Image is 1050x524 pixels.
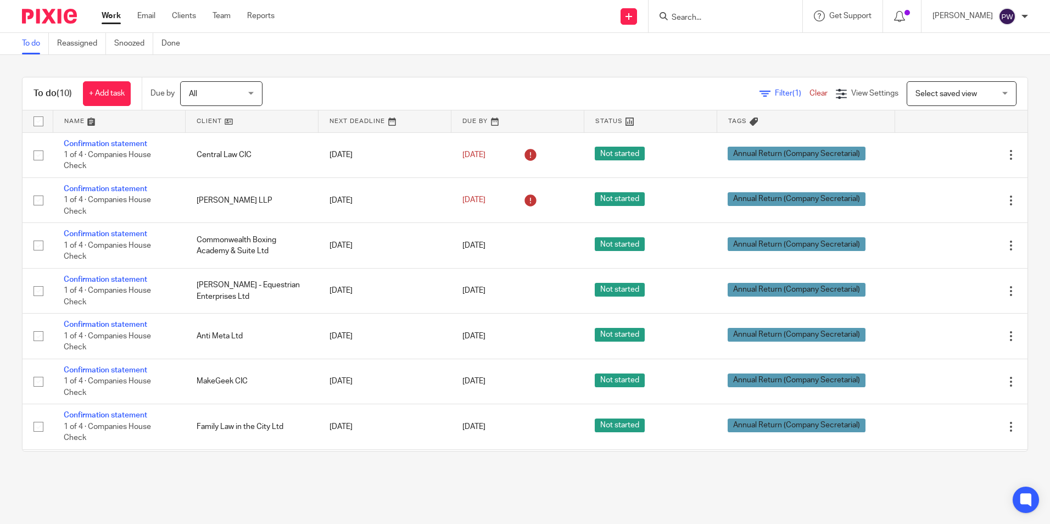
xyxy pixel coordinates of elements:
span: 1 of 4 · Companies House Check [64,377,151,397]
span: Annual Return (Company Secretarial) [728,328,865,342]
a: Team [213,10,231,21]
span: [DATE] [462,287,485,295]
td: [DATE] [319,132,451,177]
span: (10) [57,89,72,98]
span: Select saved view [915,90,977,98]
span: Not started [595,328,645,342]
input: Search [671,13,769,23]
a: Done [161,33,188,54]
a: + Add task [83,81,131,106]
span: Annual Return (Company Secretarial) [728,147,865,160]
td: [DATE] [319,449,451,494]
a: Confirmation statement [64,230,147,238]
img: svg%3E [998,8,1016,25]
td: AW Project Management Ltd [186,449,319,494]
td: [DATE] [319,359,451,404]
span: Filter [775,90,809,97]
span: [DATE] [462,378,485,386]
span: [DATE] [462,197,485,204]
span: Not started [595,147,645,160]
span: View Settings [851,90,898,97]
td: MakeGeek CIC [186,359,319,404]
a: Work [102,10,121,21]
span: Tags [728,118,747,124]
td: Family Law in the City Ltd [186,404,319,449]
span: [DATE] [462,151,485,159]
a: Email [137,10,155,21]
td: Anti Meta Ltd [186,314,319,359]
td: [DATE] [319,314,451,359]
span: Not started [595,419,645,432]
span: Annual Return (Company Secretarial) [728,237,865,251]
span: [DATE] [462,423,485,431]
a: Clients [172,10,196,21]
span: [DATE] [462,242,485,249]
td: [DATE] [319,404,451,449]
a: Confirmation statement [64,366,147,374]
span: All [189,90,197,98]
span: 1 of 4 · Companies House Check [64,242,151,261]
img: Pixie [22,9,77,24]
span: 1 of 4 · Companies House Check [64,287,151,306]
td: [PERSON_NAME] - Equestrian Enterprises Ltd [186,268,319,313]
p: Due by [150,88,175,99]
td: [DATE] [319,268,451,313]
span: Not started [595,237,645,251]
span: Annual Return (Company Secretarial) [728,192,865,206]
span: 1 of 4 · Companies House Check [64,197,151,216]
span: [DATE] [462,332,485,340]
span: (1) [792,90,801,97]
td: Commonwealth Boxing Academy & Suite Ltd [186,223,319,268]
a: To do [22,33,49,54]
p: [PERSON_NAME] [932,10,993,21]
td: [DATE] [319,177,451,222]
span: Not started [595,283,645,297]
span: Not started [595,192,645,206]
a: Confirmation statement [64,140,147,148]
a: Confirmation statement [64,411,147,419]
span: Annual Return (Company Secretarial) [728,374,865,387]
a: Confirmation statement [64,185,147,193]
td: [DATE] [319,223,451,268]
span: 1 of 4 · Companies House Check [64,151,151,170]
a: Reports [247,10,275,21]
span: Annual Return (Company Secretarial) [728,419,865,432]
a: Reassigned [57,33,106,54]
span: 1 of 4 · Companies House Check [64,332,151,352]
span: Annual Return (Company Secretarial) [728,283,865,297]
span: 1 of 4 · Companies House Check [64,423,151,442]
a: Snoozed [114,33,153,54]
a: Confirmation statement [64,276,147,283]
span: Not started [595,374,645,387]
td: Central Law CIC [186,132,319,177]
a: Clear [809,90,828,97]
td: [PERSON_NAME] LLP [186,177,319,222]
a: Confirmation statement [64,321,147,328]
span: Get Support [829,12,872,20]
h1: To do [33,88,72,99]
